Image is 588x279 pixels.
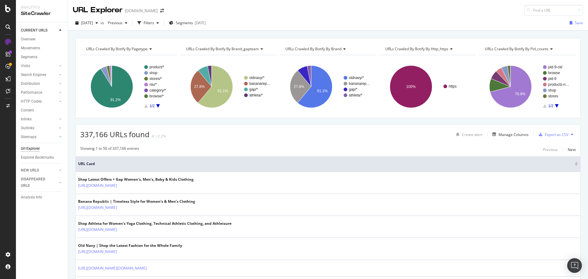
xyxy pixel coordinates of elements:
[548,82,569,87] text: products-n…
[194,85,205,89] text: 27.8%
[21,72,46,78] div: Search Engines
[80,60,176,113] svg: A chart.
[285,46,341,51] span: URLs Crawled By Botify By brand
[454,130,482,139] button: Create alert
[567,258,582,273] div: Open Intercom Messenger
[73,18,100,28] button: [DATE]
[78,161,573,167] span: URL Card
[548,94,558,98] text: stores
[21,36,63,43] a: Overview
[21,10,63,17] div: SiteCrawler
[548,65,562,69] text: pid-9-cid
[317,89,328,93] text: 61.1%
[78,183,117,189] a: [URL][DOMAIN_NAME]
[21,54,63,60] a: Segments
[21,27,47,34] div: CURRENT URLS
[149,71,157,75] text: shop
[81,20,93,25] span: 2025 Aug. 20th
[21,116,32,123] div: Inlinks
[21,98,57,105] a: HTTP Codes
[21,145,63,152] a: Url Explorer
[21,107,34,114] div: Content
[545,132,568,137] div: Export as CSV
[73,5,123,15] div: URL Explorer
[543,147,558,152] div: Previous
[349,87,357,92] text: gap/*
[21,167,39,174] div: NEW URLS
[249,93,263,97] text: athleta/*
[21,89,57,96] a: Performance
[490,131,529,138] button: Manage Columns
[21,107,63,114] a: Content
[548,104,554,108] text: 1/2
[568,146,576,153] button: Next
[349,81,370,86] text: bananarep…
[78,221,232,226] div: Shop Athleta for Women's Yoga Clothing, Technical Athletic Clothing, and Athleisure
[78,199,195,204] div: Banana Republic | Timeless Style for Women’s & Men’s Clothing
[385,46,448,51] span: URLs Crawled By Botify By http_https
[479,60,575,113] div: A chart.
[105,20,123,25] span: Previous
[406,85,416,89] text: 100%
[195,20,206,25] div: [DATE]
[515,92,526,96] text: 70.9%
[21,134,36,140] div: Sitemaps
[499,132,529,137] div: Manage Columns
[21,154,63,161] a: Explorer Bookmarks
[548,88,556,92] text: shop
[484,44,570,54] h4: URLs Crawled By Botify By pid_counts
[135,18,161,28] button: Filters
[21,89,42,96] div: Performance
[152,135,154,137] img: Equal
[21,176,57,189] a: DISAPPEARED URLS
[185,44,271,54] h4: URLs Crawled By Botify By brand_gapteam
[149,82,157,87] text: nlu/*
[21,116,57,123] a: Inlinks
[85,44,171,54] h4: URLs Crawled By Botify By pagetype
[21,145,40,152] div: Url Explorer
[180,60,276,113] svg: A chart.
[80,146,139,153] div: Showing 1 to 50 of 337,166 entries
[21,45,63,51] a: Movements
[21,63,57,69] a: Visits
[149,65,164,69] text: product/*
[78,205,117,211] a: [URL][DOMAIN_NAME]
[21,167,57,174] a: NEW URLS
[21,176,52,189] div: DISAPPEARED URLS
[21,98,42,105] div: HTTP Codes
[485,46,548,51] span: URLs Crawled By Botify By pid_counts
[21,63,30,69] div: Visits
[86,46,148,51] span: URLs Crawled By Botify By pagetype
[149,77,162,81] text: stores/*
[21,54,37,60] div: Segments
[217,89,228,93] text: 61.1%
[449,84,457,89] text: https
[80,129,149,139] span: 337,166 URLs found
[349,76,364,80] text: oldnavy/*
[575,20,583,25] div: Save
[21,194,63,201] a: Analysis Info
[249,81,270,86] text: bananarep…
[110,98,121,102] text: 91.2%
[280,60,375,113] svg: A chart.
[21,154,54,161] div: Explorer Bookmarks
[149,94,164,98] text: browse/*
[78,227,117,233] a: [URL][DOMAIN_NAME]
[384,44,471,54] h4: URLs Crawled By Botify By http_https
[524,5,583,16] input: Find a URL
[156,134,166,139] div: +2.2%
[100,20,105,25] span: vs
[105,18,130,28] button: Previous
[567,18,583,28] button: Save
[21,81,40,87] div: Distribution
[160,9,164,13] div: arrow-right-arrow-left
[379,60,475,113] svg: A chart.
[294,85,304,89] text: 27.8%
[536,130,568,139] button: Export as CSV
[249,76,265,80] text: oldnavy/*
[167,18,208,28] button: Segments[DATE]
[176,20,193,25] span: Segments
